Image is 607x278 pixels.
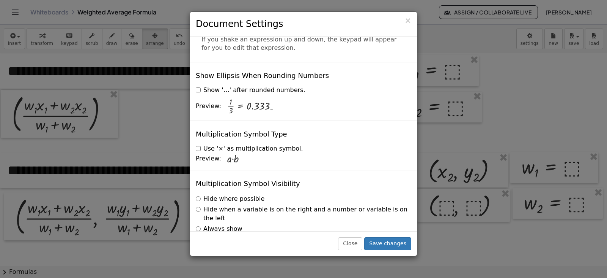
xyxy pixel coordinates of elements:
[196,225,242,234] label: Always show
[196,180,300,187] h4: Multiplication Symbol Visibility
[404,16,411,25] span: ×
[196,87,201,92] input: Show '…' after rounded numbers.
[196,145,303,153] label: Use '×' as multiplication symbol.
[196,86,305,95] label: Show '…' after rounded numbers.
[196,102,221,111] span: Preview:
[196,226,201,231] input: Always show
[196,146,201,151] input: Use '×' as multiplication symbol.
[338,237,362,250] button: Close
[201,35,406,53] p: If you shake an expression up and down, the keypad will appear for you to edit that expression.
[196,72,329,79] h4: Show Ellipsis When Rounding Numbers
[196,17,411,30] h3: Document Settings
[196,195,264,203] label: Hide where possible
[196,207,201,212] input: Hide when a variable is on the right and a number or variable is on the left
[364,237,411,250] button: Save changes
[196,196,201,201] input: Hide where possible
[196,205,411,223] label: Hide when a variable is on the right and a number or variable is on the left
[196,154,221,163] span: Preview:
[404,17,411,25] button: Close
[196,130,287,138] h4: Multiplication Symbol Type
